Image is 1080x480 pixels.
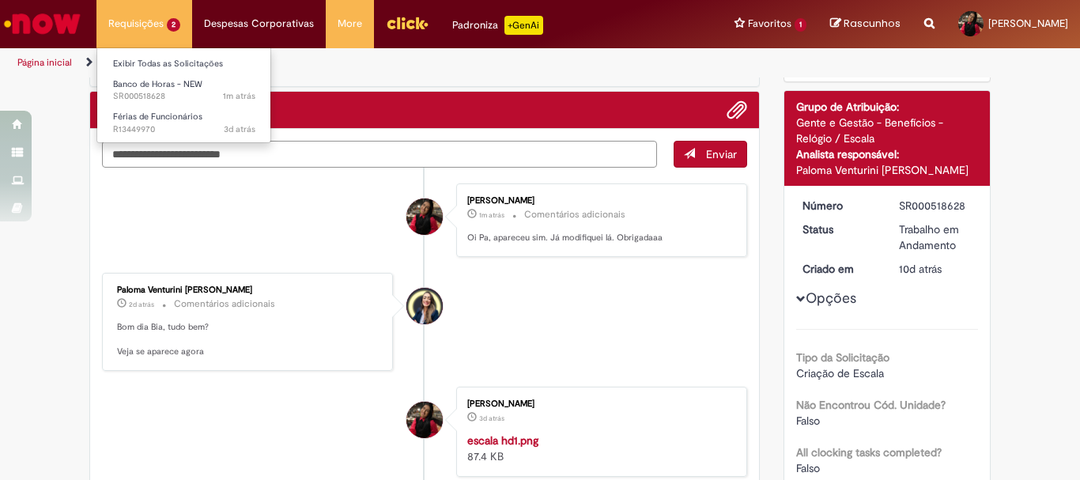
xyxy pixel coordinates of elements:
[174,297,275,311] small: Comentários adicionais
[452,16,543,35] div: Padroniza
[796,350,889,365] b: Tipo da Solicitação
[97,108,271,138] a: Aberto R13449970 : Férias de Funcionários
[706,147,737,161] span: Enviar
[899,261,972,277] div: 19/08/2025 14:38:32
[479,210,504,220] span: 1m atrás
[504,16,543,35] p: +GenAi
[674,141,747,168] button: Enviar
[899,221,972,253] div: Trabalho em Andamento
[467,433,731,464] div: 87.4 KB
[796,146,979,162] div: Analista responsável:
[467,196,731,206] div: [PERSON_NAME]
[479,210,504,220] time: 29/08/2025 09:41:03
[791,261,888,277] dt: Criado em
[129,300,154,309] time: 27/08/2025 10:28:31
[727,100,747,120] button: Adicionar anexos
[899,262,942,276] time: 19/08/2025 14:38:32
[97,76,271,105] a: Aberto SR000518628 : Banco de Horas - NEW
[467,232,731,244] p: Oi Pa, apareceu sim. Já modifiquei lá. Obrigadaaa
[113,111,202,123] span: Férias de Funcionários
[988,17,1068,30] span: [PERSON_NAME]
[386,11,429,35] img: click_logo_yellow_360x200.png
[167,18,180,32] span: 2
[844,16,901,31] span: Rascunhos
[117,321,380,358] p: Bom dia Bia, tudo bem? Veja se aparece agora
[102,141,657,168] textarea: Digite sua mensagem aqui...
[830,17,901,32] a: Rascunhos
[796,115,979,146] div: Gente e Gestão - Benefícios - Relógio / Escala
[223,90,255,102] time: 29/08/2025 09:41:03
[524,208,625,221] small: Comentários adicionais
[795,18,806,32] span: 1
[796,366,884,380] span: Criação de Escala
[204,16,314,32] span: Despesas Corporativas
[467,433,538,448] a: escala hd1.png
[796,414,820,428] span: Falso
[899,262,942,276] span: 10d atrás
[224,123,255,135] time: 26/08/2025 17:27:58
[796,461,820,475] span: Falso
[224,123,255,135] span: 3d atrás
[406,288,443,324] div: Paloma Venturini Marques Fiorezi
[12,48,708,77] ul: Trilhas de página
[791,221,888,237] dt: Status
[108,16,164,32] span: Requisições
[899,198,972,214] div: SR000518628
[791,198,888,214] dt: Número
[223,90,255,102] span: 1m atrás
[17,56,72,69] a: Página inicial
[479,414,504,423] span: 3d atrás
[338,16,362,32] span: More
[796,99,979,115] div: Grupo de Atribuição:
[113,123,255,136] span: R13449970
[2,8,83,40] img: ServiceNow
[796,162,979,178] div: Paloma Venturini [PERSON_NAME]
[113,90,255,103] span: SR000518628
[479,414,504,423] time: 26/08/2025 16:34:42
[796,445,942,459] b: All clocking tasks completed?
[748,16,791,32] span: Favoritos
[113,78,202,90] span: Banco de Horas - NEW
[796,398,946,412] b: Não Encontrou Cód. Unidade?
[117,285,380,295] div: Paloma Venturini [PERSON_NAME]
[96,47,271,143] ul: Requisições
[129,300,154,309] span: 2d atrás
[97,55,271,73] a: Exibir Todas as Solicitações
[406,198,443,235] div: Beatriz Fontes
[467,399,731,409] div: [PERSON_NAME]
[406,402,443,438] div: Beatriz Fontes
